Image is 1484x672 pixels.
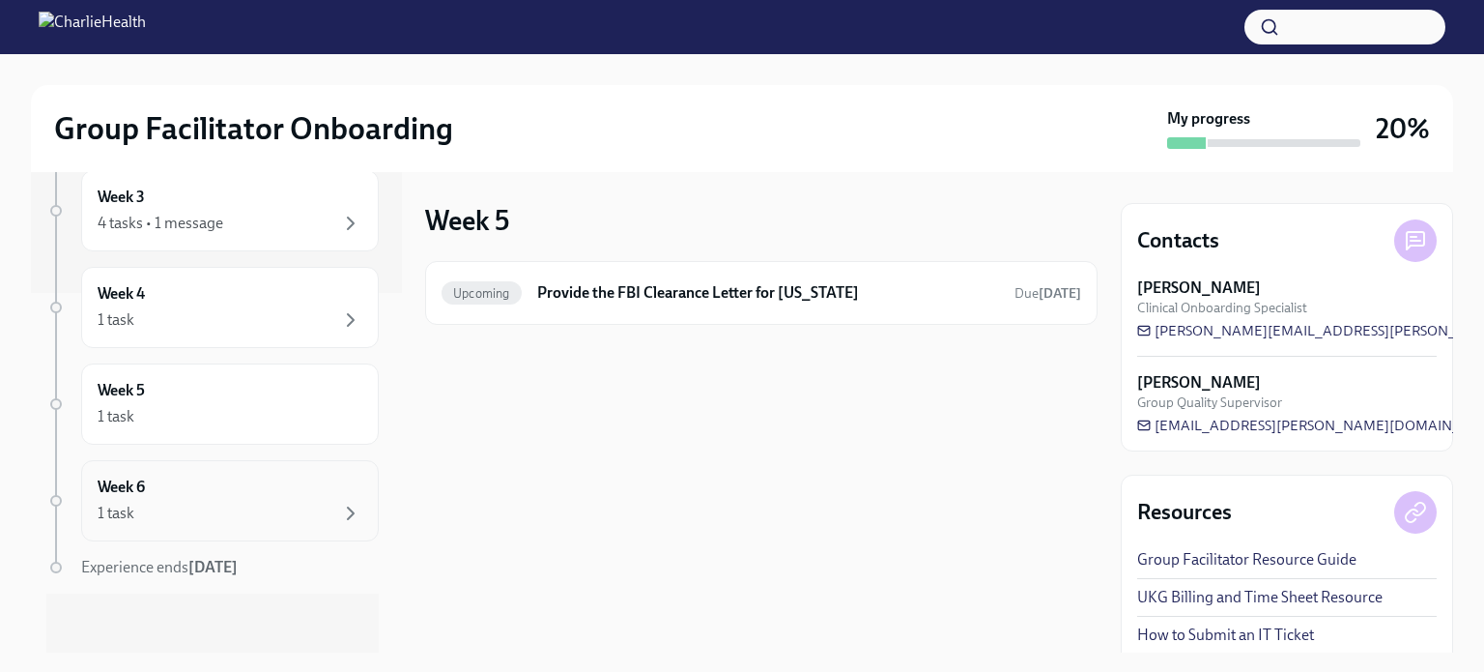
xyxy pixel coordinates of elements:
[188,558,238,576] strong: [DATE]
[1137,372,1261,394] strong: [PERSON_NAME]
[46,170,379,251] a: Week 34 tasks • 1 message
[46,364,379,445] a: Week 51 task
[98,213,223,234] div: 4 tasks • 1 message
[1014,284,1081,303] span: October 8th, 2025 08:00
[442,278,1081,308] a: UpcomingProvide the FBI Clearance Letter for [US_STATE]Due[DATE]
[1376,111,1430,146] h3: 20%
[1167,108,1250,130] strong: My progress
[442,286,522,301] span: Upcoming
[98,477,145,498] h6: Week 6
[81,558,238,576] span: Experience ends
[1137,226,1219,255] h4: Contacts
[1137,587,1383,608] a: UKG Billing and Time Sheet Resource
[1039,285,1081,302] strong: [DATE]
[1137,498,1232,527] h4: Resources
[98,406,134,427] div: 1 task
[98,503,134,524] div: 1 task
[98,283,145,305] h6: Week 4
[39,12,146,43] img: CharlieHealth
[1137,394,1282,412] span: Group Quality Supervisor
[98,309,134,331] div: 1 task
[98,187,145,208] h6: Week 3
[46,267,379,348] a: Week 41 task
[1137,549,1356,570] a: Group Facilitator Resource Guide
[425,203,509,238] h3: Week 5
[98,380,145,401] h6: Week 5
[46,460,379,541] a: Week 61 task
[54,109,453,148] h2: Group Facilitator Onboarding
[537,282,999,304] h6: Provide the FBI Clearance Letter for [US_STATE]
[1137,299,1307,317] span: Clinical Onboarding Specialist
[1137,625,1314,646] a: How to Submit an IT Ticket
[1014,285,1081,302] span: Due
[1137,278,1261,299] strong: [PERSON_NAME]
